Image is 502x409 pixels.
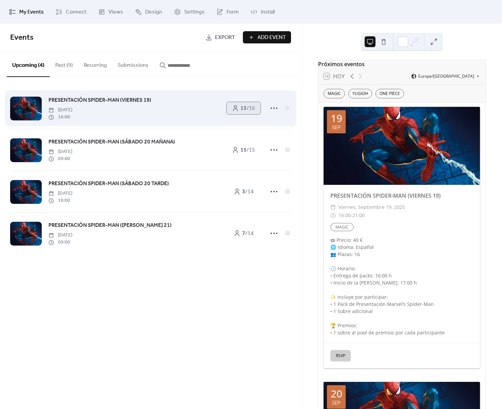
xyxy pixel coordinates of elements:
[49,179,169,188] a: PRESENTACIÓN SPIDER-MAN (SÁBADO 20 TARDE)
[332,400,341,405] div: sep
[261,8,275,16] span: Install
[200,31,240,43] a: Export
[93,3,128,21] a: Views
[242,228,245,239] b: 7
[227,186,260,198] a: 3/14
[49,138,175,147] a: PRESENTACIÓN SPIDER-MAN (SÁBADO 20 MAÑANA)
[66,8,86,16] span: Connect
[330,350,351,362] button: RSVP
[49,155,72,162] span: 09:00
[324,192,480,200] div: PRESENTACIÓN SPIDER-MAN (VIERNES 19)
[246,3,280,21] a: Install
[240,145,247,155] b: 15
[4,3,49,21] a: My Events
[49,232,72,239] span: [DATE]
[49,180,169,188] span: PRESENTACIÓN SPIDER-MAN (SÁBADO 20 TARDE)
[242,188,254,196] span: / 14
[130,3,167,21] a: Design
[211,3,244,21] a: Form
[19,8,44,16] span: My Events
[169,3,210,21] a: Settings
[243,31,291,43] button: Add Event
[112,51,154,76] button: Submissions
[215,34,235,42] span: Export
[240,104,255,113] span: / 16
[351,211,352,219] span: -
[331,389,342,399] div: 20
[227,102,260,114] a: 13/16
[50,51,78,76] button: Past (9)
[348,89,372,98] div: YUGIOH
[49,148,72,155] span: [DATE]
[257,34,286,42] span: Add Event
[78,51,112,76] button: Recurring
[330,203,336,211] div: ​
[240,146,255,154] span: / 15
[227,8,239,16] span: Form
[10,30,34,45] span: Events
[227,227,260,239] a: 7/14
[242,230,254,238] span: / 14
[339,211,351,219] span: 16:00
[184,8,205,16] span: Settings
[242,187,245,197] b: 3
[49,239,72,246] span: 09:00
[49,96,151,105] a: PRESENTACIÓN SPIDER-MAN (VIERNES 19)
[51,3,92,21] a: Connect
[324,236,480,336] div: 🎟 Precio: 40 € 🌐 Idioma: Español 👥 Plazas: 16 🕓 Horario: • Entrega de packs: 16:00 h • Inicio de ...
[318,60,485,68] div: Próximos eventos
[227,144,260,156] a: 15/15
[109,8,123,16] span: Views
[331,113,342,123] div: 19
[7,51,50,77] button: Upcoming (4)
[418,74,474,78] span: Europe/[GEOGRAPHIC_DATA]
[49,221,172,230] a: PRESENTACIÓN SPIDER-MAN ([PERSON_NAME] 21)
[49,96,151,104] span: PRESENTACIÓN SPIDER-MAN (VIERNES 19)
[49,114,72,121] span: 16:00
[145,8,162,16] span: Design
[240,103,247,114] b: 13
[49,106,72,114] span: [DATE]
[339,203,405,211] span: viernes, septiembre 19, 2025
[332,125,341,130] div: sep
[375,89,404,98] div: ONE PIECE
[352,211,365,219] span: 21:00
[330,211,336,219] div: ​
[324,89,345,98] div: MAGIC
[49,190,72,197] span: [DATE]
[49,197,72,204] span: 16:00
